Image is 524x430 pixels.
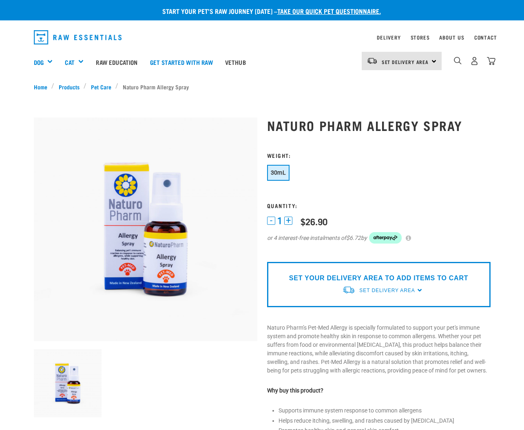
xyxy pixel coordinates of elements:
[279,406,491,415] li: Supports immune system response to common allergens
[342,286,355,294] img: van-moving.png
[487,57,495,65] img: home-icon@2x.png
[279,417,491,425] li: Helps reduce itching, swelling, and rashes caused by [MEDICAL_DATA]
[219,46,252,78] a: Vethub
[267,324,491,375] p: Naturo Pharm’s Pet-Med Allergy is specially formulated to support your pet's immune system and pr...
[90,46,144,78] a: Raw Education
[474,36,497,39] a: Contact
[271,169,286,176] span: 30mL
[267,217,275,225] button: -
[34,349,102,417] img: 2023 AUG RE Product1728
[267,165,290,181] button: 30mL
[359,288,415,293] span: Set Delivery Area
[277,9,381,13] a: take our quick pet questionnaire.
[377,36,400,39] a: Delivery
[267,118,491,133] h1: Naturo Pharm Allergy Spray
[301,216,327,226] div: $26.90
[34,82,52,91] a: Home
[454,57,462,64] img: home-icon-1@2x.png
[267,387,323,394] strong: Why buy this product?
[267,152,491,158] h3: Weight:
[34,58,44,67] a: Dog
[267,202,491,208] h3: Quantity:
[144,46,219,78] a: Get started with Raw
[284,217,292,225] button: +
[346,234,361,242] span: $6.72
[54,82,84,91] a: Products
[369,232,402,244] img: Afterpay
[267,232,491,244] div: or 4 interest-free instalments of by
[27,27,497,48] nav: dropdown navigation
[34,117,257,341] img: 2023 AUG RE Product1728
[382,60,429,63] span: Set Delivery Area
[86,82,115,91] a: Pet Care
[65,58,74,67] a: Cat
[277,217,282,225] span: 1
[289,273,468,283] p: SET YOUR DELIVERY AREA TO ADD ITEMS TO CART
[439,36,464,39] a: About Us
[367,57,378,64] img: van-moving.png
[34,82,491,91] nav: breadcrumbs
[411,36,430,39] a: Stores
[34,30,122,44] img: Raw Essentials Logo
[470,57,479,65] img: user.png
